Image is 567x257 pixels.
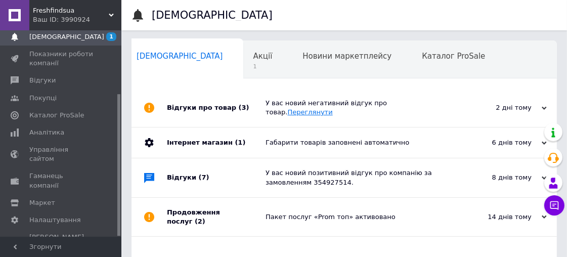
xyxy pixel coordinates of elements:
a: Переглянути [288,108,333,116]
span: (1) [235,139,245,146]
div: Пакет послуг «Prom топ» активовано [266,212,446,222]
span: 1 [253,63,273,70]
span: Гаманець компанії [29,172,94,190]
span: [DEMOGRAPHIC_DATA] [29,32,104,41]
span: Аналітика [29,128,64,137]
span: [DEMOGRAPHIC_DATA] [137,52,223,61]
span: Відгуки [29,76,56,85]
span: Управління сайтом [29,145,94,163]
span: Каталог ProSale [29,111,84,120]
span: (2) [195,218,205,225]
div: Інтернет магазин [167,127,266,158]
div: 14 днів тому [446,212,547,222]
h1: [DEMOGRAPHIC_DATA] [152,9,273,21]
div: У вас новий негативний відгук про товар. [266,99,446,117]
div: Ваш ID: 3990924 [33,15,121,24]
div: Відгуки про товар [167,89,266,127]
div: 8 днів тому [446,173,547,182]
div: У вас новий позитивний відгук про компанію за замовленням 354927514. [266,168,446,187]
div: Габарити товарів заповнені автоматично [266,138,446,147]
span: Налаштування [29,216,81,225]
div: 6 днів тому [446,138,547,147]
div: Продовження послуг [167,198,266,236]
span: Каталог ProSale [422,52,485,61]
button: Чат з покупцем [544,195,564,216]
span: Акції [253,52,273,61]
span: 1 [106,32,116,41]
div: 2 дні тому [446,103,547,112]
span: (3) [239,104,249,111]
span: Freshfindsua [33,6,109,15]
div: Відгуки [167,158,266,197]
span: Маркет [29,198,55,207]
span: Показники роботи компанії [29,50,94,68]
span: Покупці [29,94,57,103]
span: (7) [199,174,209,181]
span: Новини маркетплейсу [302,52,391,61]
